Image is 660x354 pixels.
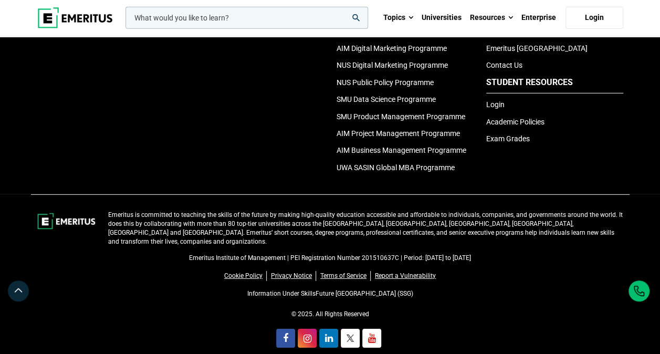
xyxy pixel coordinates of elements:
[565,7,623,29] a: Login
[298,329,317,348] a: instagram
[337,95,436,103] a: SMU Data Science Programme
[276,329,295,348] a: facebook
[337,163,455,172] a: UWA SASIN Global MBA Programme
[108,211,623,246] p: Emeritus is committed to teaching the skills of the future by making high-quality education acces...
[247,290,413,297] a: Information Under SkillsFuture [GEOGRAPHIC_DATA] (SSG)
[37,310,623,319] p: © 2025. All Rights Reserved
[337,61,448,69] a: NUS Digital Marketing Programme
[37,254,623,263] p: Emeritus Institute of Management | PEI Registration Number 201510637C | Period: [DATE] to [DATE]
[337,112,465,121] a: SMU Product Management Programme
[486,118,544,126] a: Academic Policies
[486,61,522,69] a: Contact Us
[362,329,381,348] a: youtube
[271,271,316,281] a: Privacy Notice
[337,129,460,138] a: AIM Project Management Programme
[337,78,434,87] a: NUS Public Policy Programme
[341,329,360,348] a: twitter
[319,329,338,348] a: linkedin
[337,44,447,53] a: AIM Digital Marketing Programme
[320,271,371,281] a: Terms of Service
[125,7,368,29] input: woocommerce-product-search-field-0
[37,211,96,232] img: footer-logo
[486,44,588,53] a: Emeritus [GEOGRAPHIC_DATA]
[347,335,354,342] img: twitter
[486,100,505,109] a: Login
[337,146,466,154] a: AIM Business Management Programme
[224,271,267,281] a: Cookie Policy
[486,134,530,143] a: Exam Grades
[375,271,436,281] a: Report a Vulnerability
